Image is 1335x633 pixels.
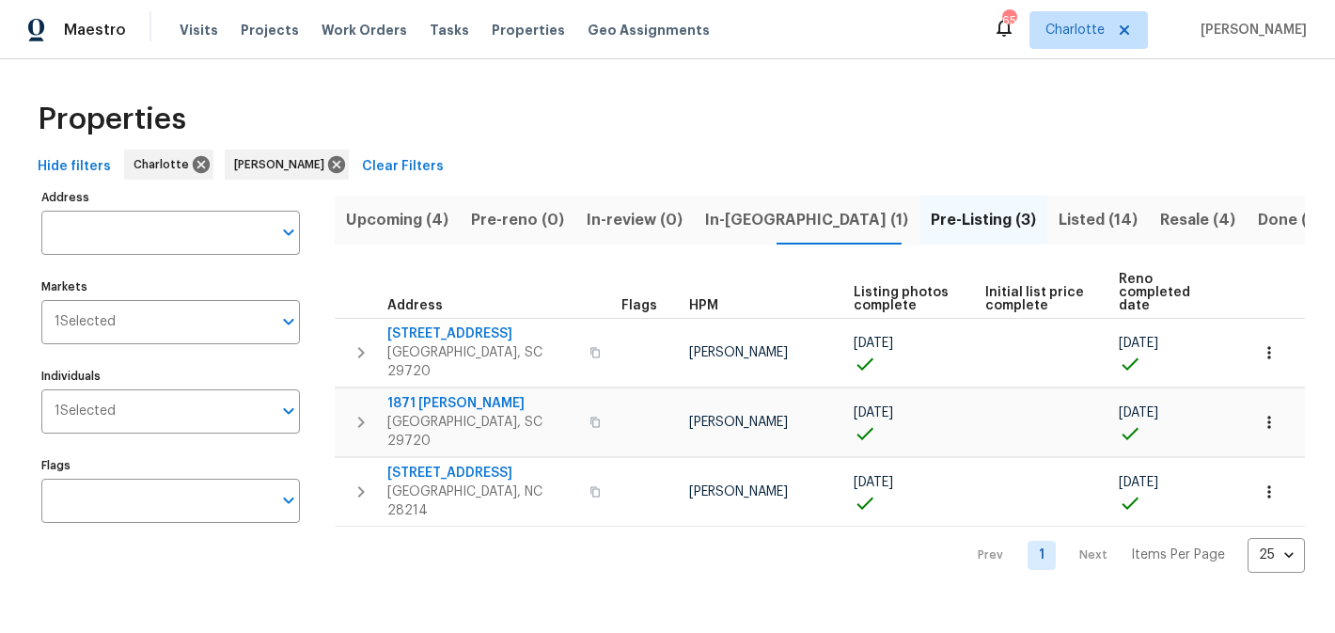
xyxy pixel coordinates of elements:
[41,281,300,293] label: Markets
[854,337,893,350] span: [DATE]
[1059,207,1138,233] span: Listed (14)
[387,299,443,312] span: Address
[1119,337,1158,350] span: [DATE]
[387,324,578,343] span: [STREET_ADDRESS]
[430,24,469,37] span: Tasks
[64,21,126,40] span: Maestro
[492,21,565,40] span: Properties
[689,299,718,312] span: HPM
[689,416,788,429] span: [PERSON_NAME]
[621,299,657,312] span: Flags
[1119,406,1158,419] span: [DATE]
[985,286,1087,312] span: Initial list price complete
[346,207,448,233] span: Upcoming (4)
[387,343,578,381] span: [GEOGRAPHIC_DATA], SC 29720
[1160,207,1235,233] span: Resale (4)
[1193,21,1307,40] span: [PERSON_NAME]
[38,110,186,129] span: Properties
[354,150,451,184] button: Clear Filters
[1248,530,1305,579] div: 25
[854,406,893,419] span: [DATE]
[387,464,578,483] span: [STREET_ADDRESS]
[705,207,908,233] span: In-[GEOGRAPHIC_DATA] (1)
[275,487,302,514] button: Open
[275,309,302,335] button: Open
[241,21,299,40] span: Projects
[180,21,218,40] span: Visits
[41,192,300,203] label: Address
[387,394,578,413] span: 1871 [PERSON_NAME]
[30,150,118,184] button: Hide filters
[588,21,710,40] span: Geo Assignments
[689,346,788,359] span: [PERSON_NAME]
[387,483,578,520] span: [GEOGRAPHIC_DATA], NC 28214
[55,404,116,419] span: 1 Selected
[960,538,1305,573] nav: Pagination Navigation
[41,460,300,471] label: Flags
[225,150,349,180] div: [PERSON_NAME]
[854,286,953,312] span: Listing photos complete
[931,207,1036,233] span: Pre-Listing (3)
[1119,273,1217,312] span: Reno completed date
[1028,541,1056,570] a: Goto page 1
[1045,21,1105,40] span: Charlotte
[471,207,564,233] span: Pre-reno (0)
[41,371,300,382] label: Individuals
[322,21,407,40] span: Work Orders
[1119,476,1158,489] span: [DATE]
[362,155,444,179] span: Clear Filters
[275,219,302,245] button: Open
[38,155,111,179] span: Hide filters
[275,398,302,424] button: Open
[133,155,196,174] span: Charlotte
[55,314,116,330] span: 1 Selected
[124,150,213,180] div: Charlotte
[689,485,788,498] span: [PERSON_NAME]
[1131,546,1225,564] p: Items Per Page
[234,155,332,174] span: [PERSON_NAME]
[854,476,893,489] span: [DATE]
[1002,11,1015,30] div: 65
[587,207,683,233] span: In-review (0)
[387,413,578,451] span: [GEOGRAPHIC_DATA], SC 29720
